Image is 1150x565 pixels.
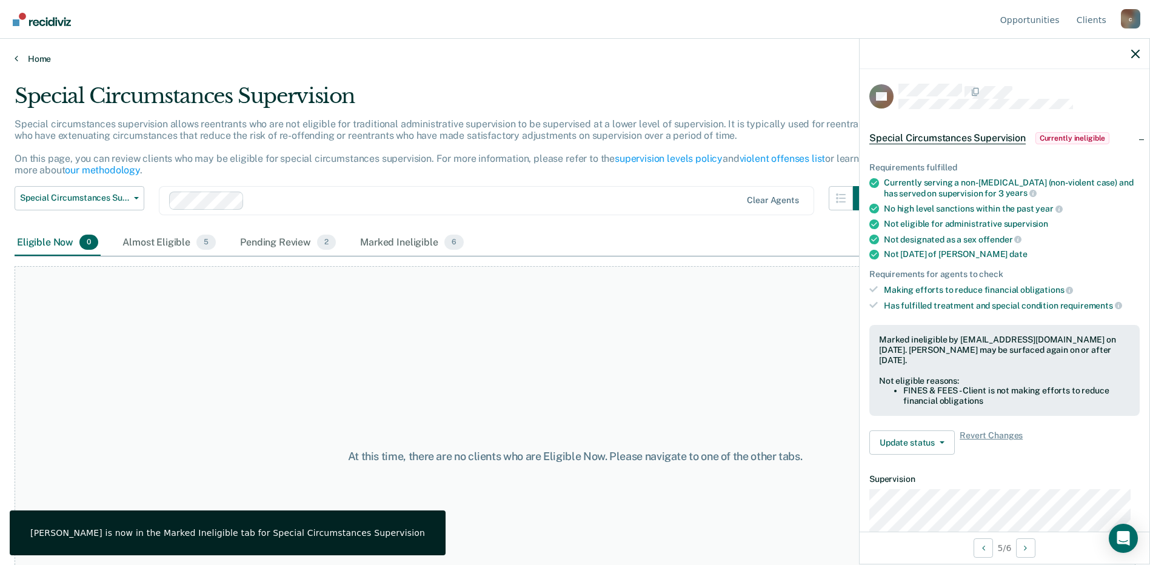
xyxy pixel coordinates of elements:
button: Profile dropdown button [1121,9,1140,28]
span: 0 [79,235,98,250]
div: Eligible Now [15,230,101,256]
div: Special Circumstances Supervision [15,84,877,118]
div: At this time, there are no clients who are Eligible Now. Please navigate to one of the other tabs. [295,450,855,463]
a: violent offenses list [740,153,826,164]
dt: Supervision [869,474,1140,484]
div: Not [DATE] of [PERSON_NAME] [884,249,1140,259]
span: years [1006,188,1037,198]
p: Special circumstances supervision allows reentrants who are not eligible for traditional administ... [15,118,872,176]
div: Clear agents [747,195,798,206]
span: 5 [196,235,216,250]
img: Recidiviz [13,13,71,26]
span: obligations [1020,285,1073,295]
span: requirements [1060,301,1122,310]
li: FINES & FEES - Client is not making efforts to reduce financial obligations [903,386,1130,406]
a: supervision levels policy [615,153,723,164]
span: date [1009,249,1027,259]
span: 2 [317,235,336,250]
span: Special Circumstances Supervision [869,132,1026,144]
div: Has fulfilled treatment and special condition [884,300,1140,311]
span: offender [978,235,1022,244]
div: Pending Review [238,230,338,256]
button: Next Opportunity [1016,538,1035,558]
div: [PERSON_NAME] is now in the Marked Ineligible tab for Special Circumstances Supervision [30,527,425,538]
div: Making efforts to reduce financial [884,284,1140,295]
span: 6 [444,235,464,250]
div: Requirements for agents to check [869,269,1140,279]
span: Special Circumstances Supervision [20,193,129,203]
div: Marked ineligible by [EMAIL_ADDRESS][DOMAIN_NAME] on [DATE]. [PERSON_NAME] may be surfaced again ... [879,335,1130,365]
div: Almost Eligible [120,230,218,256]
button: Previous Opportunity [974,538,993,558]
a: Home [15,53,1135,64]
div: Open Intercom Messenger [1109,524,1138,553]
div: Special Circumstances SupervisionCurrently ineligible [860,119,1149,158]
span: year [1035,204,1062,213]
div: Not eligible for administrative [884,219,1140,229]
div: Requirements fulfilled [869,162,1140,173]
a: our methodology [65,164,140,176]
span: Revert Changes [960,430,1023,455]
div: c [1121,9,1140,28]
button: Update status [869,430,955,455]
span: Currently ineligible [1035,132,1110,144]
div: No high level sanctions within the past [884,203,1140,214]
div: Currently serving a non-[MEDICAL_DATA] (non-violent case) and has served on supervision for 3 [884,178,1140,198]
div: Not eligible reasons: [879,376,1130,386]
div: Not designated as a sex [884,234,1140,245]
span: supervision [1004,219,1048,229]
div: 5 / 6 [860,532,1149,564]
div: Marked Ineligible [358,230,466,256]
